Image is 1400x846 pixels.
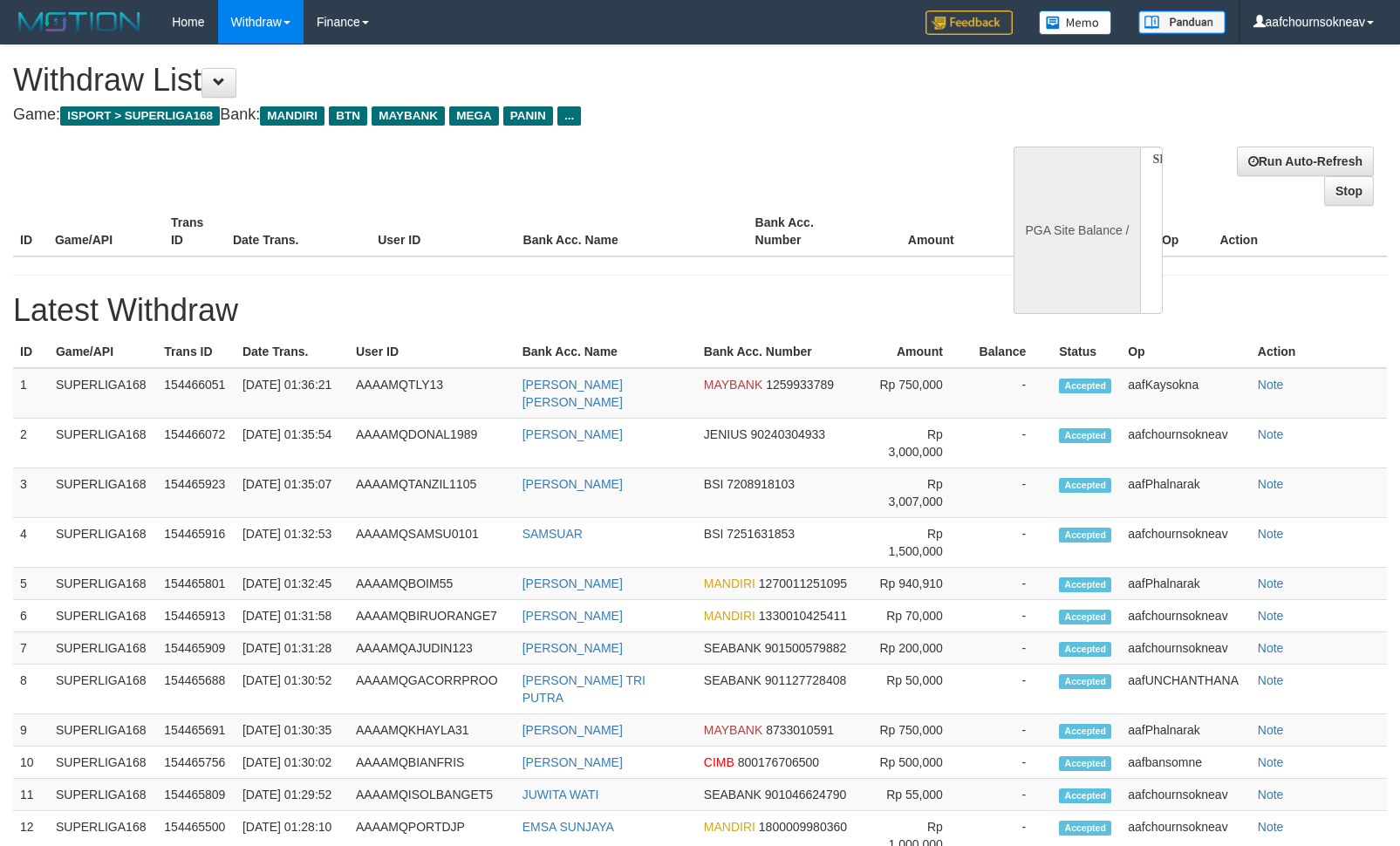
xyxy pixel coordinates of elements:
[157,368,236,419] td: 154466051
[750,427,825,441] span: 90240304933
[49,632,157,665] td: SUPERLIGA168
[765,641,846,655] span: 901500579882
[1258,673,1284,687] a: Note
[871,518,968,568] td: Rp 1,500,000
[522,527,583,541] a: SAMSUAR
[13,207,48,256] th: ID
[1121,665,1251,714] td: aafUNCHANTHANA
[1121,747,1251,779] td: aafbansomne
[1258,378,1284,392] a: Note
[969,518,1052,568] td: -
[871,468,968,518] td: Rp 3,007,000
[1258,477,1284,491] a: Note
[969,665,1052,714] td: -
[759,609,847,623] span: 1330010425411
[1059,756,1111,771] span: Accepted
[1258,527,1284,541] a: Note
[1324,176,1374,206] a: Stop
[522,378,623,409] a: [PERSON_NAME] [PERSON_NAME]
[727,527,795,541] span: 7251631853
[49,779,157,811] td: SUPERLIGA168
[49,368,157,419] td: SUPERLIGA168
[1258,641,1284,655] a: Note
[871,419,968,468] td: Rp 3,000,000
[1121,779,1251,811] td: aafchournsokneav
[864,207,980,256] th: Amount
[13,632,49,665] td: 7
[871,632,968,665] td: Rp 200,000
[704,427,748,441] span: JENIUS
[738,755,819,769] span: 800176706500
[522,723,623,737] a: [PERSON_NAME]
[697,336,871,368] th: Bank Acc. Number
[260,106,324,126] span: MANDIRI
[871,336,968,368] th: Amount
[49,468,157,518] td: SUPERLIGA168
[516,207,748,256] th: Bank Acc. Name
[969,568,1052,600] td: -
[925,10,1013,35] img: Feedback.jpg
[1014,147,1139,314] div: PGA Site Balance /
[969,419,1052,468] td: -
[236,518,349,568] td: [DATE] 01:32:53
[164,207,226,256] th: Trans ID
[522,477,623,491] a: [PERSON_NAME]
[13,468,49,518] td: 3
[1121,714,1251,747] td: aafPhalnarak
[871,779,968,811] td: Rp 55,000
[349,632,516,665] td: AAAAMQAJUDIN123
[1121,518,1251,568] td: aafchournsokneav
[13,779,49,811] td: 11
[157,665,236,714] td: 154465688
[522,673,645,705] a: [PERSON_NAME] TRI PUTRA
[1258,820,1284,834] a: Note
[236,665,349,714] td: [DATE] 01:30:52
[60,106,220,126] span: ISPORT > SUPERLIGA168
[704,788,761,802] span: SEABANK
[704,641,761,655] span: SEABANK
[236,419,349,468] td: [DATE] 01:35:54
[766,378,834,392] span: 1259933789
[765,673,846,687] span: 901127728408
[969,714,1052,747] td: -
[13,293,1387,328] h1: Latest Withdraw
[49,419,157,468] td: SUPERLIGA168
[1121,336,1251,368] th: Op
[48,207,164,256] th: Game/API
[1059,610,1111,624] span: Accepted
[13,747,49,779] td: 10
[557,106,581,126] span: ...
[969,468,1052,518] td: -
[1059,642,1111,657] span: Accepted
[704,755,734,769] span: CIMB
[236,632,349,665] td: [DATE] 01:31:28
[13,568,49,600] td: 5
[49,518,157,568] td: SUPERLIGA168
[1059,577,1111,592] span: Accepted
[1258,788,1284,802] a: Note
[13,336,49,368] th: ID
[503,106,553,126] span: PANIN
[157,632,236,665] td: 154465909
[522,820,614,834] a: EMSA SUNJAYA
[226,207,371,256] th: Date Trans.
[1251,336,1387,368] th: Action
[236,600,349,632] td: [DATE] 01:31:58
[522,609,623,623] a: [PERSON_NAME]
[704,577,755,590] span: MANDIRI
[349,665,516,714] td: AAAAMQGACORRPROO
[1039,10,1112,35] img: Button%20Memo.svg
[349,368,516,419] td: AAAAMQTLY13
[49,747,157,779] td: SUPERLIGA168
[871,368,968,419] td: Rp 750,000
[13,665,49,714] td: 8
[157,600,236,632] td: 154465913
[969,600,1052,632] td: -
[1258,723,1284,737] a: Note
[1121,632,1251,665] td: aafchournsokneav
[871,568,968,600] td: Rp 940,910
[1121,568,1251,600] td: aafPhalnarak
[13,368,49,419] td: 1
[704,378,762,392] span: MAYBANK
[522,755,623,769] a: [PERSON_NAME]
